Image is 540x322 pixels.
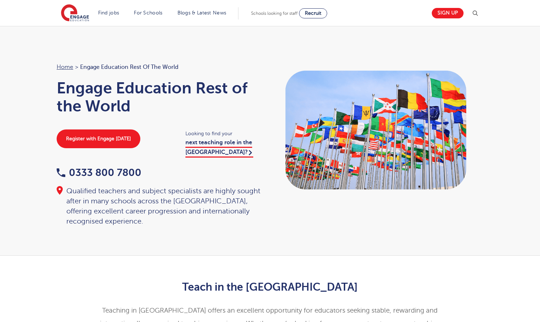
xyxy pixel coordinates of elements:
div: Qualified teachers and subject specialists are highly sought after in many schools across the [GE... [57,186,263,226]
span: Recruit [305,10,321,16]
nav: breadcrumb [57,62,263,72]
a: Blogs & Latest News [177,10,227,16]
h2: Teach in the [GEOGRAPHIC_DATA] [93,281,447,293]
a: Find jobs [98,10,119,16]
span: Engage Education Rest of the World [80,62,179,72]
a: Recruit [299,8,327,18]
a: Sign up [432,8,464,18]
img: Engage Education [61,4,89,22]
span: Schools looking for staff [251,11,298,16]
span: Looking to find your [185,129,263,138]
a: For Schools [134,10,162,16]
a: Home [57,64,73,70]
span: > [75,64,78,70]
a: Register with Engage [DATE] [57,129,140,148]
a: 0333 800 7800 [57,167,141,178]
h1: Engage Education Rest of the World [57,79,263,115]
a: next teaching role in the [GEOGRAPHIC_DATA]? [185,139,253,157]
